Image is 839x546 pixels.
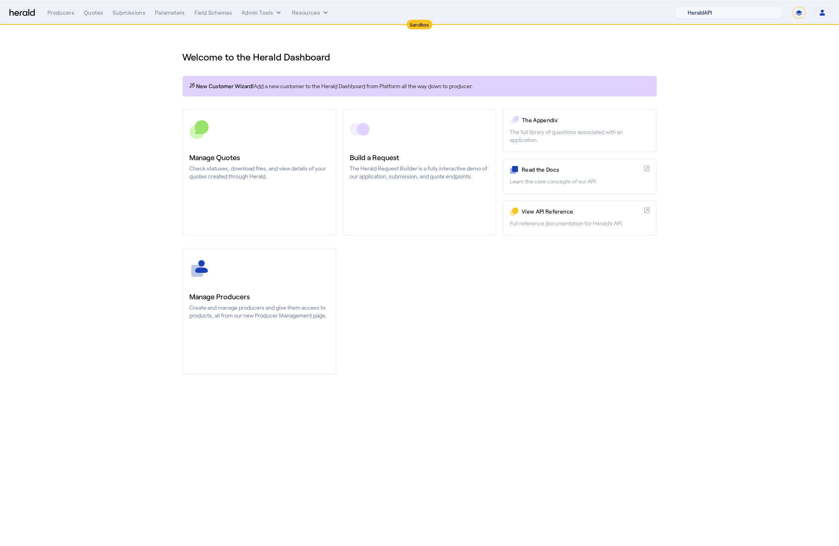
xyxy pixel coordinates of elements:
[350,152,489,163] h3: Build a Request
[190,291,329,302] h3: Manage Producers
[510,219,649,227] p: Full reference documentation for Herald's API.
[183,109,336,236] a: Manage QuotesCheck statuses, download files, and view details of your quotes created through Herald.
[190,152,329,163] h3: Manage Quotes
[189,82,650,90] p: Add a new customer to the Herald Dashboard from Platform all the way down to producer.
[196,82,254,90] span: New Customer Wizard!
[350,164,489,180] p: The Herald Request Builder is a fully interactive demo of our application, submission, and quote ...
[241,9,283,17] button: internal dropdown menu
[194,9,232,17] div: Field Schemas
[190,164,329,180] p: Check statuses, download files, and view details of your quotes created through Herald.
[343,109,496,236] a: Build a RequestThe Herald Request Builder is a fully interactive demo of our application, submiss...
[183,248,336,375] a: Manage ProducersCreate and manage producers and give them access to products, all from our new Pr...
[292,9,330,17] button: Resources dropdown menu
[522,166,641,174] p: Read the Docs
[84,9,103,17] div: Quotes
[47,9,74,17] div: Producers
[9,9,35,17] img: Herald Logo
[183,51,657,63] h1: Welcome to the Herald Dashboard
[155,9,185,17] div: Parameters
[407,20,432,29] div: Sandbox
[510,178,649,185] p: Learn the core concepts of our API.
[522,116,649,124] p: The Appendix
[503,109,656,152] a: The AppendixThe full library of questions associated with an application.
[503,159,656,194] a: Read the DocsLearn the core concepts of our API.
[522,208,641,215] p: View API Reference
[510,128,649,144] p: The full library of questions associated with an application.
[190,304,329,319] p: Create and manage producers and give them access to products, all from our new Producer Managemen...
[113,9,145,17] div: Submissions
[503,200,656,236] a: View API ReferenceFull reference documentation for Herald's API.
